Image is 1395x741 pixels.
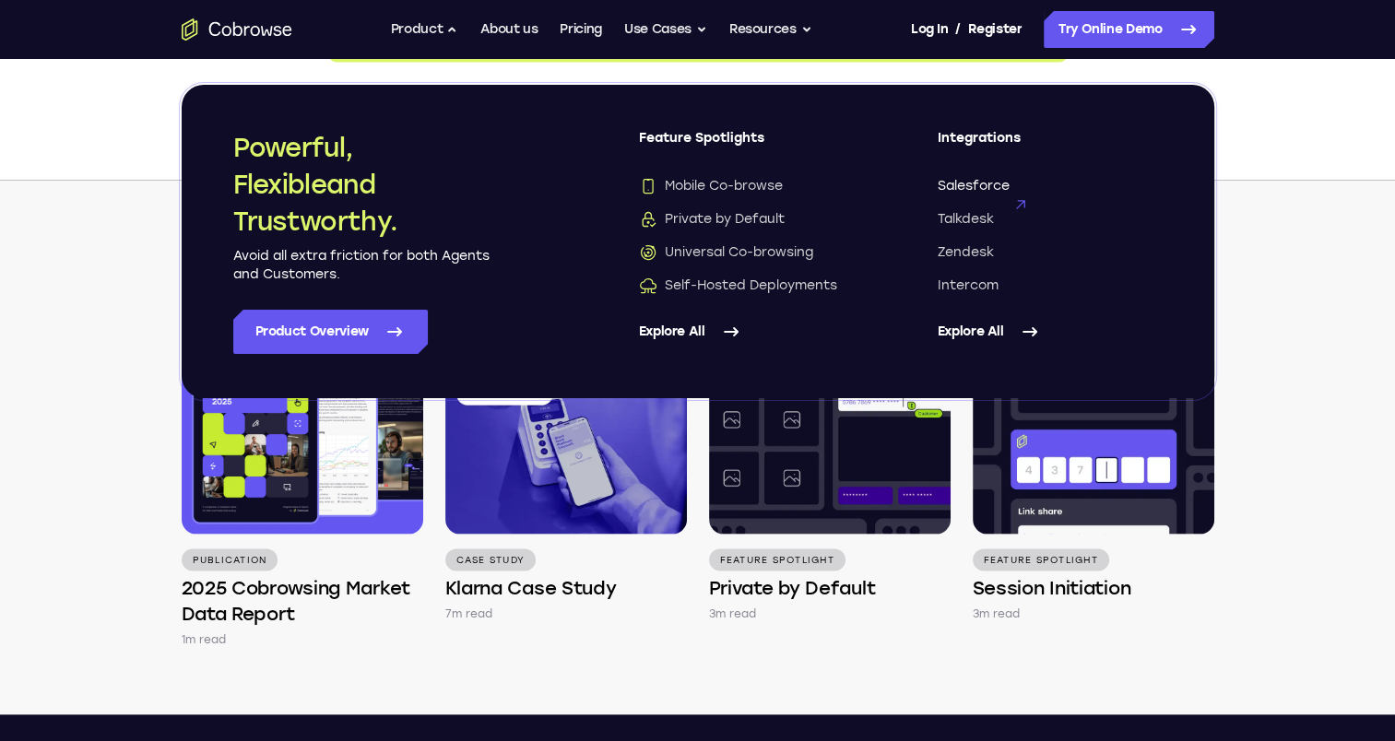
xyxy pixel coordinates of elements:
[639,177,783,195] span: Mobile Co-browse
[639,129,864,162] span: Feature Spotlights
[639,177,864,195] a: Mobile Co-browseMobile Co-browse
[938,243,994,262] span: Zendesk
[233,129,491,240] h2: Powerful, Flexible and Trustworthy.
[445,350,687,623] a: Case Study Klarna Case Study 7m read
[182,575,423,627] h4: 2025 Cobrowsing Market Data Report
[182,350,423,535] img: 2025 Cobrowsing Market Data Report
[480,11,538,48] a: About us
[729,11,812,48] button: Resources
[560,11,602,48] a: Pricing
[938,276,999,295] span: Intercom
[445,350,687,535] img: Klarna Case Study
[709,575,876,601] h4: Private by Default
[639,243,864,262] a: Universal Co-browsingUniversal Co-browsing
[639,276,657,295] img: Self-Hosted Deployments
[639,243,657,262] img: Universal Co-browsing
[938,276,1163,295] a: Intercom
[938,310,1163,354] a: Explore All
[639,276,864,295] a: Self-Hosted DeploymentsSelf-Hosted Deployments
[709,350,951,623] a: Feature Spotlight Private by Default 3m read
[639,210,657,229] img: Private by Default
[182,549,278,571] p: Publication
[1044,11,1214,48] a: Try Online Demo
[973,350,1214,535] img: Session Initiation
[973,549,1109,571] p: Feature Spotlight
[391,11,459,48] button: Product
[938,210,1163,229] a: Talkdesk
[938,243,1163,262] a: Zendesk
[709,350,951,535] img: Private by Default
[968,11,1022,48] a: Register
[233,310,428,354] a: Product Overview
[973,575,1131,601] h4: Session Initiation
[709,549,845,571] p: Feature Spotlight
[938,177,1163,195] a: Salesforce
[624,11,707,48] button: Use Cases
[911,11,948,48] a: Log In
[182,630,227,649] p: 1m read
[182,350,423,649] a: Publication 2025 Cobrowsing Market Data Report 1m read
[639,177,657,195] img: Mobile Co-browse
[233,247,491,284] p: Avoid all extra friction for both Agents and Customers.
[973,605,1021,623] p: 3m read
[709,605,757,623] p: 3m read
[639,210,864,229] a: Private by DefaultPrivate by Default
[639,210,785,229] span: Private by Default
[445,575,617,601] h4: Klarna Case Study
[938,129,1163,162] span: Integrations
[639,276,837,295] span: Self-Hosted Deployments
[445,549,537,571] p: Case Study
[182,18,292,41] a: Go to the home page
[973,350,1214,623] a: Feature Spotlight Session Initiation 3m read
[955,18,961,41] span: /
[639,243,813,262] span: Universal Co-browsing
[445,605,493,623] p: 7m read
[938,177,1010,195] span: Salesforce
[938,210,994,229] span: Talkdesk
[639,310,864,354] a: Explore All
